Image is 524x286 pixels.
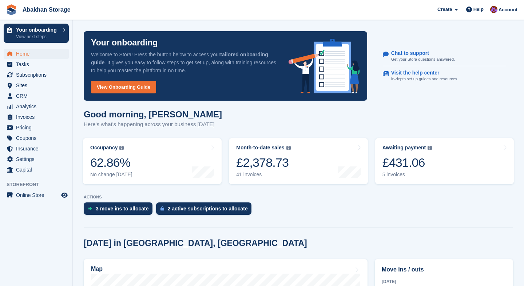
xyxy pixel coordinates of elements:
div: Month-to-date sales [236,145,284,151]
span: Storefront [7,181,72,188]
a: menu [4,59,69,69]
div: £2,378.73 [236,155,290,170]
img: move_ins_to_allocate_icon-fdf77a2bb77ea45bf5b3d319d69a93e2d87916cf1d5bf7949dd705db3b84f3ca.svg [88,206,92,211]
a: Month-to-date sales £2,378.73 41 invoices [229,138,368,184]
span: Online Store [16,190,60,200]
a: menu [4,70,69,80]
img: icon-info-grey-7440780725fd019a000dd9b08b2336e03edf1995a4989e88bcd33f0948082b44.svg [428,146,432,150]
span: Help [473,6,484,13]
img: icon-info-grey-7440780725fd019a000dd9b08b2336e03edf1995a4989e88bcd33f0948082b44.svg [286,146,291,150]
a: View Onboarding Guide [91,81,156,93]
p: Chat to support [391,50,449,56]
div: Occupancy [90,145,118,151]
span: Subscriptions [16,70,60,80]
span: Insurance [16,144,60,154]
h1: Good morning, [PERSON_NAME] [84,109,222,119]
a: 2 active subscriptions to allocate [156,202,255,218]
img: William Abakhan [490,6,497,13]
a: menu [4,122,69,133]
h2: [DATE] in [GEOGRAPHIC_DATA], [GEOGRAPHIC_DATA] [84,238,307,248]
p: In-depth set up guides and resources. [391,76,458,82]
p: Your onboarding [91,39,158,47]
span: Tasks [16,59,60,69]
a: Abakhan Storage [20,4,74,16]
p: Visit the help center [391,70,453,76]
span: Coupons [16,133,60,143]
img: icon-info-grey-7440780725fd019a000dd9b08b2336e03edf1995a4989e88bcd33f0948082b44.svg [119,146,124,150]
h2: Move ins / outs [382,265,506,274]
div: 5 invoices [382,172,432,178]
img: stora-icon-8386f47178a22dfd0bd8f6a31ec36ba5ce8667c1dd55bd0f319d3a0aa187defe.svg [6,4,17,15]
span: Analytics [16,101,60,112]
a: 3 move ins to allocate [84,202,156,218]
div: 3 move ins to allocate [96,206,149,212]
a: menu [4,133,69,143]
a: menu [4,112,69,122]
a: menu [4,154,69,164]
span: Settings [16,154,60,164]
a: Preview store [60,191,69,200]
p: Get your Stora questions answered. [391,56,455,63]
div: [DATE] [382,278,506,285]
div: 41 invoices [236,172,290,178]
span: Capital [16,165,60,175]
div: No change [DATE] [90,172,132,178]
span: Account [499,6,517,13]
p: View next steps [16,33,59,40]
p: Here's what's happening across your business [DATE] [84,120,222,129]
span: Pricing [16,122,60,133]
a: menu [4,165,69,175]
p: Your onboarding [16,27,59,32]
a: menu [4,101,69,112]
a: menu [4,80,69,90]
p: ACTIONS [84,195,513,200]
img: active_subscription_to_allocate_icon-d502201f5373d7db506a760aba3b589e785aa758c864c3986d89f69b8ff3... [160,206,164,211]
a: menu [4,49,69,59]
a: Your onboarding View next steps [4,24,69,43]
div: 2 active subscriptions to allocate [168,206,248,212]
a: Visit the help center In-depth set up guides and resources. [383,66,506,86]
p: Welcome to Stora! Press the button below to access your . It gives you easy to follow steps to ge... [91,51,277,74]
a: Chat to support Get your Stora questions answered. [383,47,506,67]
span: Invoices [16,112,60,122]
a: Occupancy 62.86% No change [DATE] [83,138,222,184]
div: Awaiting payment [382,145,426,151]
a: Awaiting payment £431.06 5 invoices [375,138,514,184]
span: Create [437,6,452,13]
div: £431.06 [382,155,432,170]
a: menu [4,91,69,101]
a: menu [4,144,69,154]
img: onboarding-info-6c161a55d2c0e0a8cae90662b2fe09162a5109e8cc188191df67fb4f79e88e88.svg [289,39,360,93]
h2: Map [91,266,103,272]
span: CRM [16,91,60,101]
span: Sites [16,80,60,90]
a: menu [4,190,69,200]
div: 62.86% [90,155,132,170]
span: Home [16,49,60,59]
